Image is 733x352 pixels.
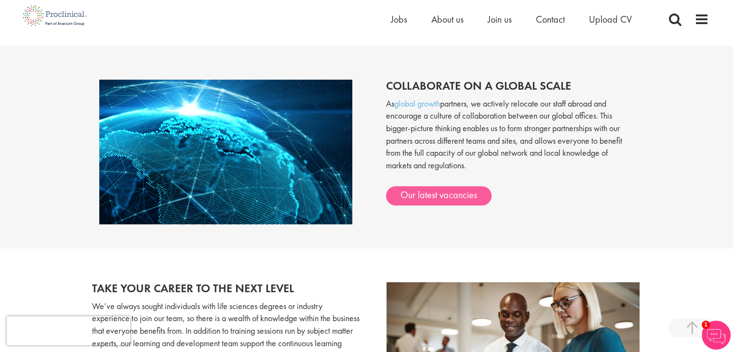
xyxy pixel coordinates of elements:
a: About us [431,13,464,26]
h2: Collaborate on a global scale [386,80,634,92]
iframe: reCAPTCHA [7,316,130,345]
a: global growth [394,98,440,109]
img: Chatbot [702,321,731,350]
h2: Take your career to the next level [92,282,360,295]
a: Jobs [391,13,407,26]
p: As partners, we actively relocate our staff abroad and encourage a culture of collaboration betwe... [386,97,634,181]
a: Upload CV [589,13,632,26]
span: 1 [702,321,710,329]
a: Our latest vacancies [386,186,492,205]
a: Join us [488,13,512,26]
a: Contact [536,13,565,26]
